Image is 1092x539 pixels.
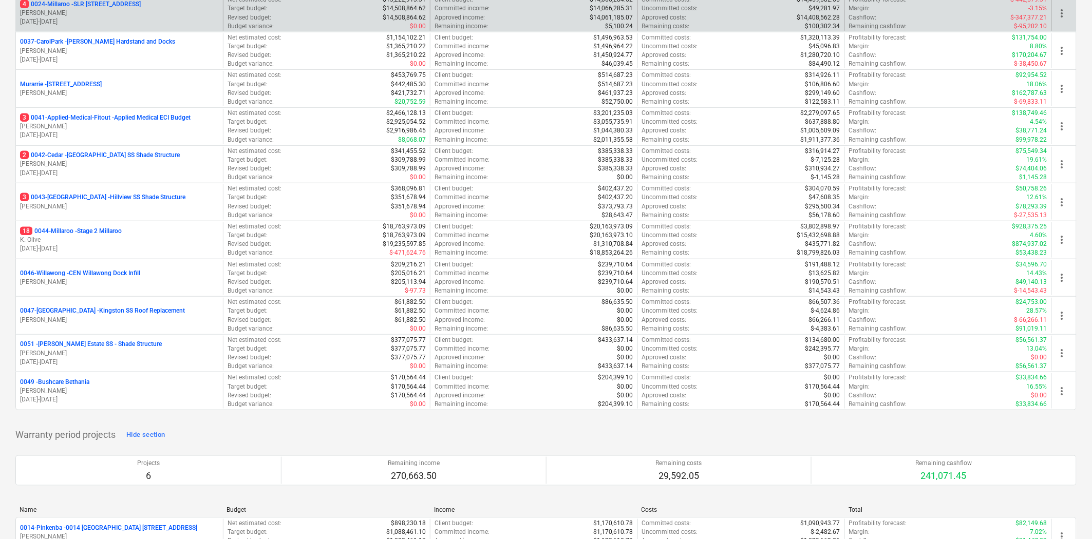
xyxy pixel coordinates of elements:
[228,231,268,240] p: Target budget :
[1030,231,1047,240] p: 4.60%
[849,231,870,240] p: Margin :
[435,60,488,68] p: Remaining income :
[391,164,426,173] p: $309,788.99
[20,306,185,315] p: 0047-[GEOGRAPHIC_DATA] - Kingston SS Roof Replacement
[594,240,633,248] p: $1,310,708.84
[228,147,281,156] p: Net estimated cost :
[642,269,698,278] p: Uncommitted costs :
[435,269,489,278] p: Committed income :
[805,80,840,89] p: $106,806.60
[386,126,426,135] p: $2,916,986.45
[801,136,840,144] p: $1,911,377.36
[849,269,870,278] p: Margin :
[1056,7,1068,20] span: more_vert
[391,184,426,193] p: $368,096.81
[849,173,907,182] p: Remaining cashflow :
[20,17,219,26] p: [DATE] - [DATE]
[642,147,691,156] p: Committed costs :
[391,156,426,164] p: $309,788.99
[228,260,281,269] p: Net estimated cost :
[435,278,485,286] p: Approved income :
[642,222,691,231] p: Committed costs :
[1016,126,1047,135] p: $38,771.24
[383,240,426,248] p: $19,235,597.85
[805,147,840,156] p: $316,914.27
[435,211,488,220] p: Remaining income :
[228,164,271,173] p: Revised budget :
[809,211,840,220] p: $56,178.60
[435,156,489,164] p: Committed income :
[642,89,687,98] p: Approved costs :
[805,240,840,248] p: $435,771.82
[386,42,426,51] p: $1,365,210.22
[1012,51,1047,60] p: $170,204.67
[594,109,633,118] p: $3,201,235.03
[228,286,274,295] p: Budget variance :
[849,71,907,80] p: Profitability forecast :
[642,156,698,164] p: Uncommitted costs :
[809,60,840,68] p: $84,490.12
[228,193,268,202] p: Target budget :
[1016,71,1047,80] p: $92,954.52
[228,126,271,135] p: Revised budget :
[598,269,633,278] p: $239,710.64
[801,126,840,135] p: $1,005,609.09
[20,160,219,168] p: [PERSON_NAME]
[435,202,485,211] p: Approved income :
[20,37,219,64] div: 0037-CarolPark -[PERSON_NAME] Hardstand and Docks[PERSON_NAME][DATE]-[DATE]
[435,248,488,257] p: Remaining income :
[228,51,271,60] p: Revised budget :
[1029,4,1047,13] p: -3.15%
[849,222,907,231] p: Profitability forecast :
[20,122,219,131] p: [PERSON_NAME]
[811,156,840,164] p: $-7,125.28
[435,260,473,269] p: Client budget :
[1016,260,1047,269] p: $34,596.70
[797,248,840,257] p: $18,799,826.03
[435,89,485,98] p: Approved income :
[849,118,870,126] p: Margin :
[228,240,271,248] p: Revised budget :
[849,147,907,156] p: Profitability forecast :
[20,113,219,140] div: 30041-Applied-Medical-Fitout -Applied Medical ECI Budget[PERSON_NAME][DATE]-[DATE]
[849,13,877,22] p: Cashflow :
[642,193,698,202] p: Uncommitted costs :
[598,156,633,164] p: $385,338.33
[228,98,274,106] p: Budget variance :
[20,278,219,286] p: [PERSON_NAME]
[228,269,268,278] p: Target budget :
[642,118,698,126] p: Uncommitted costs :
[849,202,877,211] p: Cashflow :
[398,136,426,144] p: $8,068.07
[849,109,907,118] p: Profitability forecast :
[849,184,907,193] p: Profitability forecast :
[391,269,426,278] p: $205,016.21
[1027,156,1047,164] p: 19.61%
[435,71,473,80] p: Client budget :
[590,248,633,257] p: $18,853,264.26
[228,22,274,31] p: Budget variance :
[20,358,219,367] p: [DATE] - [DATE]
[20,387,219,395] p: [PERSON_NAME]
[228,118,268,126] p: Target budget :
[801,109,840,118] p: $2,279,097.65
[598,89,633,98] p: $461,937.23
[594,51,633,60] p: $1,450,924.77
[20,378,89,387] p: 0049 - Bushcare Bethania
[849,80,870,89] p: Margin :
[1011,13,1047,22] p: $-347,377.21
[20,227,219,253] div: 180044-Millaroo -Stage 2 MillarooK. Olive[DATE]-[DATE]
[849,33,907,42] p: Profitability forecast :
[1030,42,1047,51] p: 8.80%
[20,193,185,202] p: 0043-[GEOGRAPHIC_DATA] - Hillview SS Shade Structure
[435,42,489,51] p: Committed income :
[391,278,426,286] p: $205,113.94
[642,248,690,257] p: Remaining costs :
[805,202,840,211] p: $295,500.34
[20,169,219,178] p: [DATE] - [DATE]
[642,211,690,220] p: Remaining costs :
[124,427,167,443] button: Hide section
[435,173,488,182] p: Remaining income :
[20,131,219,140] p: [DATE] - [DATE]
[805,260,840,269] p: $191,488.12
